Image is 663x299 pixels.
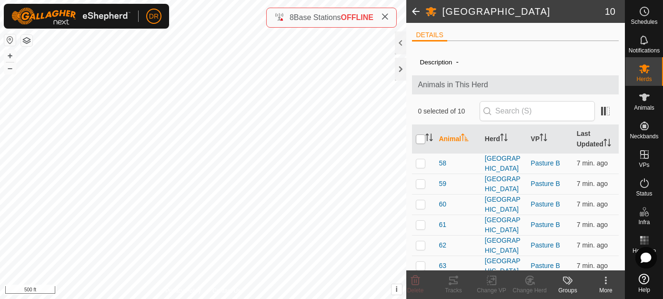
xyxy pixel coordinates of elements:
[212,287,241,295] a: Contact Us
[531,241,560,249] a: Pasture B
[461,135,469,143] p-sorticon: Activate to sort
[480,101,595,121] input: Search (S)
[540,135,547,143] p-sorticon: Activate to sort
[439,220,446,230] span: 61
[418,79,613,91] span: Animals in This Herd
[21,35,32,46] button: Map Layers
[531,200,560,208] a: Pasture B
[485,256,523,276] div: [GEOGRAPHIC_DATA]
[341,13,373,21] span: OFFLINE
[630,134,658,139] span: Neckbands
[442,6,605,17] h2: [GEOGRAPHIC_DATA]
[577,159,608,167] span: Aug 18, 2025, 8:03 AM
[4,62,16,74] button: –
[425,135,433,143] p-sorticon: Activate to sort
[481,125,527,154] th: Herd
[439,179,446,189] span: 59
[407,287,424,294] span: Delete
[577,180,608,187] span: Aug 18, 2025, 8:03 AM
[294,13,341,21] span: Base Stations
[633,248,656,254] span: Heatmap
[434,286,472,295] div: Tracks
[452,54,462,70] span: -
[531,262,560,269] a: Pasture B
[439,240,446,250] span: 62
[485,215,523,235] div: [GEOGRAPHIC_DATA]
[577,221,608,228] span: Aug 18, 2025, 8:03 AM
[531,221,560,228] a: Pasture B
[527,125,573,154] th: VP
[4,50,16,62] button: +
[629,48,660,53] span: Notifications
[587,286,625,295] div: More
[472,286,511,295] div: Change VP
[577,241,608,249] span: Aug 18, 2025, 8:03 AM
[639,162,649,168] span: VPs
[531,159,560,167] a: Pasture B
[439,158,446,168] span: 58
[485,195,523,215] div: [GEOGRAPHIC_DATA]
[165,287,201,295] a: Privacy Policy
[435,125,481,154] th: Animal
[636,191,652,196] span: Status
[418,106,479,116] span: 0 selected of 10
[638,287,650,293] span: Help
[531,180,560,187] a: Pasture B
[625,270,663,297] a: Help
[603,140,611,148] p-sorticon: Activate to sort
[485,174,523,194] div: [GEOGRAPHIC_DATA]
[631,19,657,25] span: Schedules
[511,286,549,295] div: Change Herd
[549,286,587,295] div: Groups
[500,135,508,143] p-sorticon: Activate to sort
[577,262,608,269] span: Aug 18, 2025, 8:04 AM
[392,284,402,295] button: i
[573,125,619,154] th: Last Updated
[638,219,650,225] span: Infra
[634,105,654,111] span: Animals
[485,154,523,174] div: [GEOGRAPHIC_DATA]
[395,285,397,293] span: i
[439,261,446,271] span: 63
[11,8,131,25] img: Gallagher Logo
[577,200,608,208] span: Aug 18, 2025, 8:03 AM
[636,76,652,82] span: Herds
[149,11,159,21] span: DR
[439,199,446,209] span: 60
[290,13,294,21] span: 8
[485,236,523,256] div: [GEOGRAPHIC_DATA]
[4,34,16,46] button: Reset Map
[420,59,452,66] label: Description
[605,4,615,19] span: 10
[412,30,447,41] li: DETAILS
